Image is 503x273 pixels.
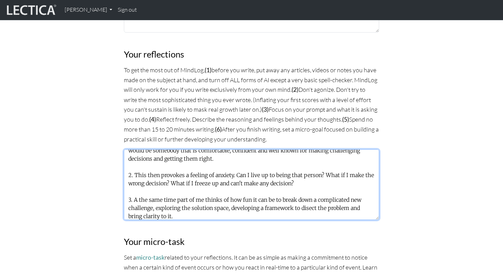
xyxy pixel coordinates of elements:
[124,236,379,247] h3: Your micro-task
[149,116,156,123] strong: (4)
[5,3,56,16] img: lecticalive
[292,86,298,93] strong: (2)
[262,106,269,113] strong: (3)
[124,49,379,60] h3: Your reflections
[342,116,349,123] strong: (5)
[136,254,165,261] a: micro-task
[62,3,115,17] a: [PERSON_NAME]
[215,126,222,133] strong: (6)
[124,65,379,144] p: To get the most out of MindLog, before you write, put away any articles, videos or notes you have...
[205,66,211,74] strong: (1)
[115,3,140,17] a: Sign out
